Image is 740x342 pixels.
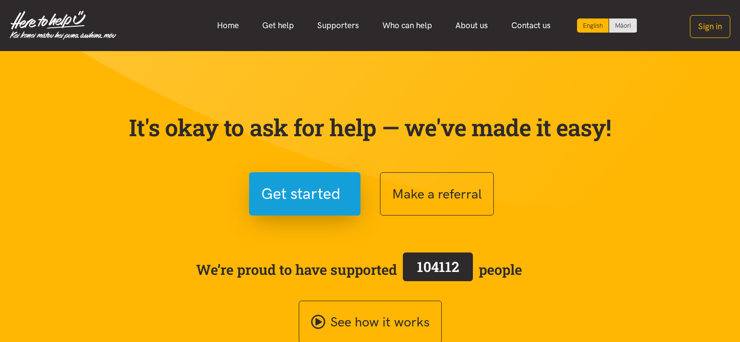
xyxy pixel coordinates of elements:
a: Contact us [500,15,562,36]
span: Get started [261,181,341,206]
span: We’re proud to have supported people [196,251,522,288]
a: Switch to Te Reo Māori [609,18,637,33]
a: 104112 [397,251,479,288]
a: Who can help [371,15,444,36]
button: Get started [249,172,361,216]
a: Home [205,15,251,36]
div: Current language [577,18,609,33]
p: It's okay to ask for help — we've made it easy! [127,113,614,142]
button: Sign in [690,15,730,38]
a: About us [444,15,500,36]
button: Make a referral [380,172,494,216]
a: Get help [251,15,306,36]
img: Home [10,11,116,40]
a: Supporters [306,15,371,36]
div: Language toggle [577,18,637,33]
span: 104112 [417,257,459,276]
